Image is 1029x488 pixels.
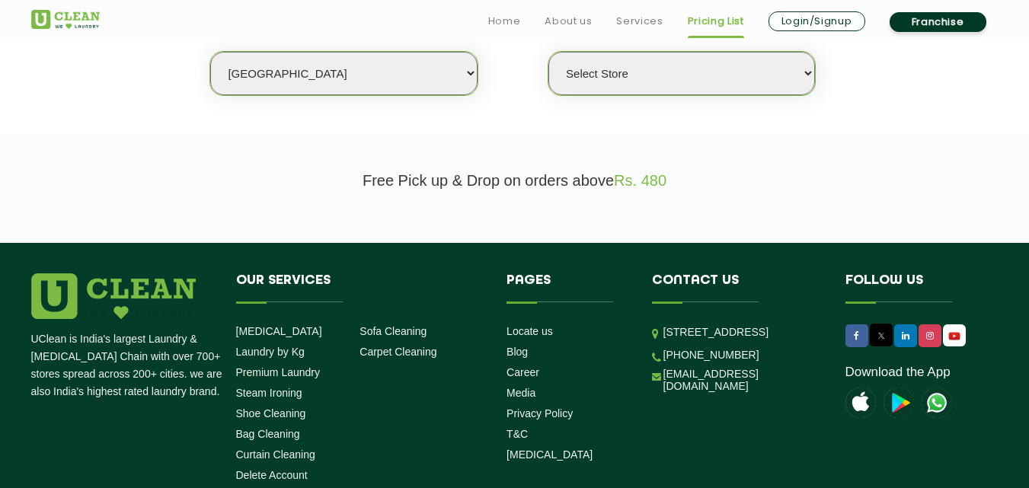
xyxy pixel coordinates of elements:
img: UClean Laundry and Dry Cleaning [922,388,952,418]
a: Login/Signup [769,11,865,31]
a: Download the App [845,365,951,380]
a: Carpet Cleaning [360,346,436,358]
a: Media [507,387,535,399]
a: [PHONE_NUMBER] [663,349,759,361]
a: [MEDICAL_DATA] [236,325,322,337]
a: Locate us [507,325,553,337]
a: [MEDICAL_DATA] [507,448,593,461]
img: UClean Laundry and Dry Cleaning [944,328,964,344]
h4: Our Services [236,273,484,302]
span: Rs. 480 [614,172,666,189]
a: Career [507,366,539,378]
a: Laundry by Kg [236,346,305,358]
a: Premium Laundry [236,366,321,378]
a: About us [545,12,592,30]
a: Steam Ironing [236,387,302,399]
a: Curtain Cleaning [236,448,315,461]
a: Privacy Policy [507,407,573,419]
a: Delete Account [236,469,308,481]
a: [EMAIL_ADDRESS][DOMAIN_NAME] [663,368,823,392]
h4: Pages [507,273,629,302]
a: Sofa Cleaning [360,325,427,337]
p: [STREET_ADDRESS] [663,324,823,341]
img: apple-icon.png [845,388,876,418]
a: Shoe Cleaning [236,407,306,419]
h4: Contact us [652,273,823,302]
a: Blog [507,346,528,358]
a: Pricing List [688,12,744,30]
a: T&C [507,428,528,440]
a: Home [488,12,521,30]
p: Free Pick up & Drop on orders above [31,172,999,190]
img: playstoreicon.png [884,388,914,418]
a: Services [616,12,663,30]
img: UClean Laundry and Dry Cleaning [31,10,100,29]
p: UClean is India's largest Laundry & [MEDICAL_DATA] Chain with over 700+ stores spread across 200+... [31,330,225,400]
a: Franchise [890,12,986,32]
h4: Follow us [845,273,979,302]
img: logo.png [31,273,196,319]
a: Bag Cleaning [236,428,300,440]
